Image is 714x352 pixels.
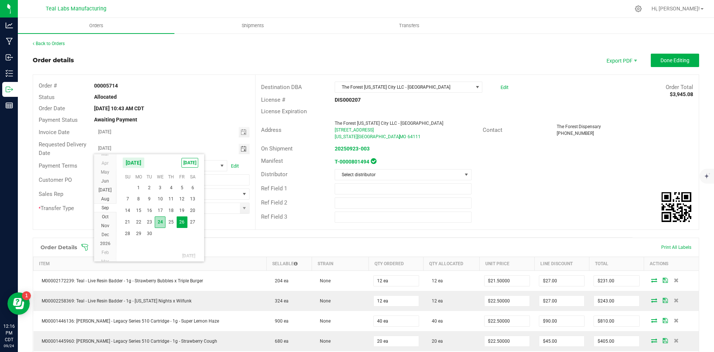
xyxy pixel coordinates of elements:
[122,193,133,205] span: 7
[94,94,117,100] strong: Allocated
[39,162,77,169] span: Payment Terms
[335,134,400,139] span: [US_STATE][GEOGRAPHIC_DATA]
[3,323,15,343] p: 12:16 PM CDT
[122,205,133,216] span: 14
[662,192,691,222] qrcode: 00005714
[102,250,109,255] span: Feb
[39,117,78,123] span: Payment Status
[316,318,331,324] span: None
[312,257,369,270] th: Strain
[46,6,106,12] span: Teal Labs Manufacturing
[177,182,187,194] span: 5
[38,339,217,344] span: M00001445960: [PERSON_NAME] - Legacy Series 510 Cartridge - 1g - Strawberry Cough
[133,182,144,194] td: Monday, September 1, 2025
[589,257,644,270] th: Total
[557,124,578,129] span: The Forest
[38,318,219,324] span: M00001446136: [PERSON_NAME] - Legacy Series 510 Cartridge - 1g - Super Lemon Haze
[101,178,109,184] span: Jun
[144,205,155,216] span: 16
[660,57,689,63] span: Done Editing
[428,278,443,283] span: 12 ea
[369,257,424,270] th: Qty Ordered
[165,205,176,216] td: Thursday, September 18, 2025
[165,171,176,183] th: Th
[187,193,198,205] td: Saturday, September 13, 2025
[39,177,72,183] span: Customer PO
[133,228,144,240] td: Monday, September 29, 2025
[133,216,144,228] td: Monday, September 22, 2025
[144,182,155,194] td: Tuesday, September 2, 2025
[144,205,155,216] td: Tuesday, September 16, 2025
[33,257,267,270] th: Item
[165,216,176,228] td: Thursday, September 25, 2025
[371,157,376,165] span: In Sync
[39,205,74,212] span: Transfer Type
[155,182,165,194] span: 3
[177,216,187,228] td: Friday, September 26, 2025
[177,193,187,205] td: Friday, September 12, 2025
[261,185,287,192] span: Ref Field 1
[155,205,165,216] span: 17
[428,339,443,344] span: 20 ea
[33,41,65,46] a: Back to Orders
[483,127,502,133] span: Contact
[133,228,144,240] span: 29
[261,158,283,164] span: Manifest
[187,205,198,216] span: 20
[177,193,187,205] span: 12
[165,182,176,194] td: Thursday, September 4, 2025
[660,318,671,323] span: Save Order Detail
[660,338,671,343] span: Save Order Detail
[261,171,287,178] span: Distributor
[144,228,155,240] td: Tuesday, September 30, 2025
[144,228,155,240] span: 30
[389,22,430,29] span: Transfers
[133,205,144,216] td: Monday, September 15, 2025
[165,193,176,205] td: Thursday, September 11, 2025
[374,316,419,326] input: 0
[557,131,594,136] span: [PHONE_NUMBER]
[6,22,13,29] inline-svg: Analytics
[670,91,693,97] strong: $3,945.08
[122,216,133,228] td: Sunday, September 21, 2025
[671,278,682,282] span: Delete Order Detail
[101,169,109,175] span: May
[39,191,63,197] span: Sales Rep
[187,171,198,183] th: Sa
[187,182,198,194] td: Saturday, September 6, 2025
[652,6,700,12] span: Hi, [PERSON_NAME]!
[662,192,691,222] img: Scan me!
[231,163,239,169] a: Edit
[335,159,369,165] a: T-0000801494
[155,193,165,205] span: 10
[177,216,187,228] span: 26
[261,84,302,91] span: Destination DBA
[539,276,584,286] input: 0
[33,56,74,65] div: Order details
[501,85,508,90] a: Edit
[232,22,274,29] span: Shipments
[374,296,419,306] input: 0
[133,205,144,216] span: 15
[122,216,133,228] span: 21
[271,278,289,283] span: 204 ea
[155,216,165,228] td: Wednesday, September 24, 2025
[579,124,601,129] span: Dispensary
[480,257,534,270] th: Unit Price
[6,70,13,77] inline-svg: Inventory
[165,182,176,194] span: 4
[38,278,203,283] span: M00002172239: Teal - Live Resin Badder - 1g - Strawberry Bubbles x Triple Burger
[39,105,65,112] span: Order Date
[39,141,86,156] span: Requested Delivery Date
[599,54,643,67] li: Export PDF
[102,205,109,210] span: Sep
[100,241,110,246] span: 2026
[316,339,331,344] span: None
[94,105,144,111] strong: [DATE] 10:43 AM CDT
[177,182,187,194] td: Friday, September 5, 2025
[39,94,55,101] span: Status
[133,171,144,183] th: Mo
[79,22,113,29] span: Orders
[539,296,584,306] input: 0
[101,223,109,228] span: Nov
